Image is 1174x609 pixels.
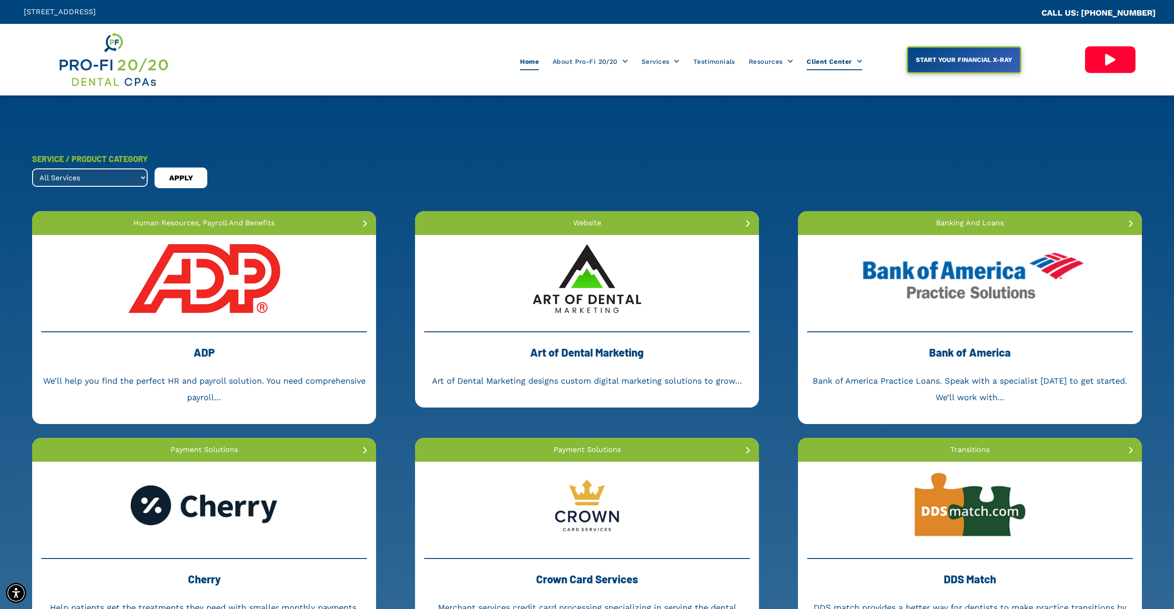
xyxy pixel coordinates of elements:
[807,568,1133,599] div: DDS Match
[424,341,750,373] div: Art of Dental Marketing
[32,151,148,167] div: SERVICE / PRODUCT CATEGORY
[41,373,367,406] div: We’ll help you find the perfect HR and payroll solution. You need comprehensive payroll...
[6,583,26,603] div: Accessibility Menu
[742,53,800,70] a: Resources
[913,51,1015,68] span: START YOUR FINANCIAL X-RAY
[687,53,742,70] a: Testimonials
[169,171,193,185] span: APPLY
[635,53,687,70] a: Services
[24,7,96,16] span: [STREET_ADDRESS]
[424,568,750,599] div: Crown Card Services
[546,53,635,70] a: About Pro-Fi 20/20
[424,373,750,389] div: Art of Dental Marketing designs custom digital marketing solutions to grow...
[520,53,539,70] span: Home
[807,341,1133,373] div: Bank of America
[800,53,869,70] a: Client Center
[1041,8,1156,17] a: CALL US: [PHONE_NUMBER]
[41,568,367,599] div: Cherry
[58,31,169,89] img: Get Dental CPA Consulting, Bookkeeping, & Bank Loans
[907,46,1021,73] a: START YOUR FINANCIAL X-RAY
[807,373,1133,406] div: Bank of America Practice Loans. Speak with a specialist [DATE] to get started. We’ll work with...
[1002,9,1041,17] span: CA::CALLC
[513,53,546,70] a: Home
[41,341,367,373] div: ADP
